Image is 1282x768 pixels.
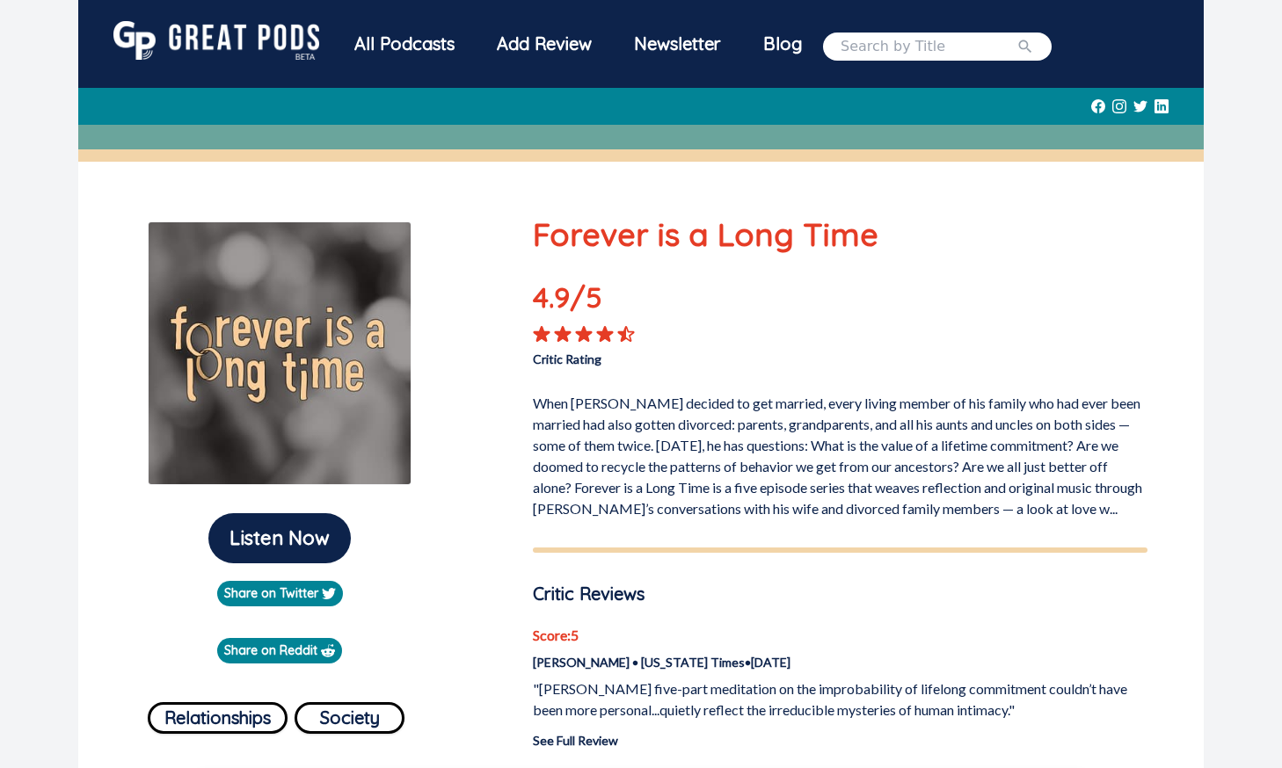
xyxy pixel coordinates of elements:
img: Forever is a Long Time [148,221,412,485]
div: All Podcasts [333,21,476,67]
p: 4.9 /5 [533,276,656,325]
div: Newsletter [613,21,742,67]
input: Search by Title [841,36,1016,57]
button: Society [295,702,404,734]
a: Relationships [148,695,288,734]
p: Critic Reviews [533,581,1147,607]
p: [PERSON_NAME] • [US_STATE] Times • [DATE] [533,653,1147,671]
button: Relationships [148,702,288,734]
p: Forever is a Long Time [533,211,1147,258]
img: GreatPods [113,21,319,60]
a: Share on Twitter [217,581,343,606]
p: Critic Rating [533,343,840,368]
a: Add Review [476,21,613,67]
a: All Podcasts [333,21,476,71]
p: When [PERSON_NAME] decided to get married, every living member of his family who had ever been ma... [533,386,1147,519]
a: Newsletter [613,21,742,71]
a: See Full Review [533,733,618,748]
a: Share on Reddit [217,638,342,663]
a: Society [295,695,404,734]
p: Score: 5 [533,625,1147,646]
p: "[PERSON_NAME] five-part meditation on the improbability of lifelong commitment couldn’t have bee... [533,678,1147,721]
button: Listen Now [208,513,351,563]
a: Blog [742,21,823,67]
